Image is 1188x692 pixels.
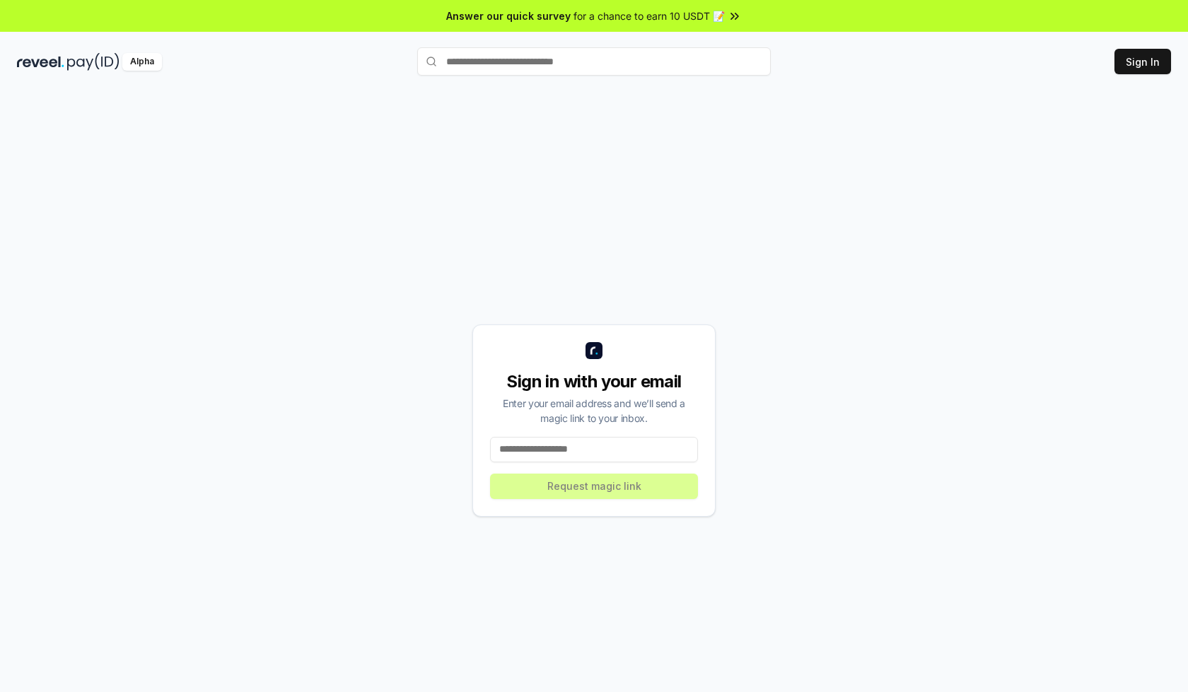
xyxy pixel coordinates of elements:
[490,370,698,393] div: Sign in with your email
[122,53,162,71] div: Alpha
[490,396,698,426] div: Enter your email address and we’ll send a magic link to your inbox.
[17,53,64,71] img: reveel_dark
[446,8,571,23] span: Answer our quick survey
[573,8,725,23] span: for a chance to earn 10 USDT 📝
[1114,49,1171,74] button: Sign In
[67,53,120,71] img: pay_id
[586,342,602,359] img: logo_small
